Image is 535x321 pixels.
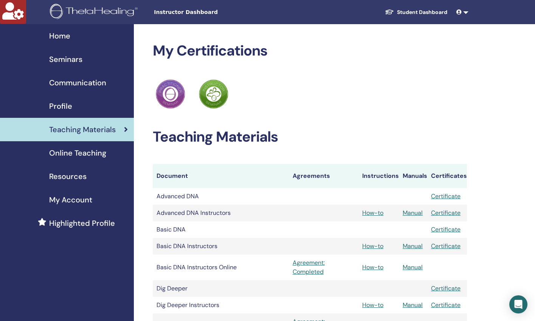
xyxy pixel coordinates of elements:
span: Online Teaching [49,147,106,159]
a: Certificate [431,242,461,250]
a: How-to [362,242,383,250]
span: Communication [49,77,106,88]
a: How-to [362,301,383,309]
h2: My Certifications [153,42,467,60]
th: Manuals [399,164,427,188]
img: graduation-cap-white.svg [385,9,394,15]
th: Document [153,164,289,188]
span: Resources [49,171,87,182]
a: Certificate [431,301,461,309]
a: Certificate [431,209,461,217]
a: How-to [362,263,383,271]
a: Manual [403,301,423,309]
span: Instructor Dashboard [154,8,267,16]
td: Dig Deeper [153,280,289,297]
a: Certificate [431,192,461,200]
th: Certificates [427,164,467,188]
a: Certificate [431,225,461,233]
td: Basic DNA Instructors Online [153,255,289,280]
td: Dig Deeper Instructors [153,297,289,313]
a: Agreement: Completed [293,258,355,276]
a: Manual [403,242,423,250]
td: Advanced DNA [153,188,289,205]
a: Manual [403,263,423,271]
span: Highlighted Profile [49,218,115,229]
img: Practitioner [199,79,228,109]
a: How-to [362,209,383,217]
span: Profile [49,100,72,112]
a: Manual [403,209,423,217]
td: Basic DNA [153,221,289,238]
td: Basic DNA Instructors [153,238,289,255]
span: My Account [49,194,92,205]
td: Advanced DNA Instructors [153,205,289,221]
span: Home [49,30,70,42]
th: Instructions [358,164,399,188]
img: logo.png [50,4,140,21]
span: Seminars [49,54,82,65]
a: Student Dashboard [379,5,453,19]
a: Certificate [431,284,461,292]
div: Open Intercom Messenger [509,295,527,313]
img: Practitioner [156,79,185,109]
h2: Teaching Materials [153,128,467,146]
span: Teaching Materials [49,124,116,135]
th: Agreements [289,164,358,188]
